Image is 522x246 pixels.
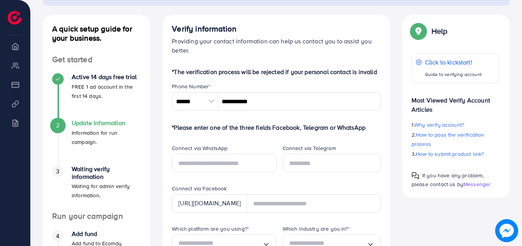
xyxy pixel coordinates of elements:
label: Which industry are you in? [283,225,350,233]
img: Popup guide [412,172,419,180]
p: FREE 1 ad account in the first 14 days. [72,82,141,101]
h4: Active 14 days free trial [72,73,141,81]
h4: Verify information [172,24,381,34]
h4: Update Information [72,119,141,127]
label: Connect via Facebook [172,185,227,192]
label: Which platform are you using? [172,225,249,233]
span: Why verify account? [414,121,464,129]
h4: Waiting verify information [72,165,141,180]
li: Active 14 days free trial [43,73,150,119]
li: Waiting verify information [43,165,150,211]
h4: Get started [43,55,150,64]
p: *The verification process will be rejected if your personal contact is invalid [172,67,381,76]
span: How to pass the verification process [412,131,484,148]
div: [URL][DOMAIN_NAME] [172,194,247,213]
p: Click to kickstart! [425,58,482,67]
span: Messenger [463,180,491,188]
img: logo [8,11,21,25]
li: Update Information [43,119,150,165]
label: Connect via WhatsApp [172,144,227,152]
h4: A quick setup guide for your business. [43,24,150,43]
p: Providing your contact information can help us contact you to assist you better. [172,36,381,55]
label: Phone Number [172,83,211,90]
span: 4 [56,232,59,241]
p: Information for run campaign. [72,128,141,147]
img: Popup guide [412,24,425,38]
p: 2. [412,130,499,149]
p: Help [431,26,448,36]
p: Most Viewed Verify Account Articles [412,89,499,114]
img: image [495,219,518,242]
label: Connect via Telegram [283,144,336,152]
p: 3. [412,149,499,158]
span: If you have any problem, please contact us by [412,172,484,188]
h4: Add fund [72,230,141,238]
span: 3 [56,167,59,176]
h4: Run your campaign [43,211,150,221]
p: *Please enter one of the three fields Facebook, Telegram or WhatsApp [172,123,381,132]
p: Guide to verifying account [425,70,482,79]
span: How to submit product link? [416,150,484,158]
p: 1. [412,120,499,129]
p: Waiting for admin verify information. [72,182,141,200]
span: 2 [56,121,59,130]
